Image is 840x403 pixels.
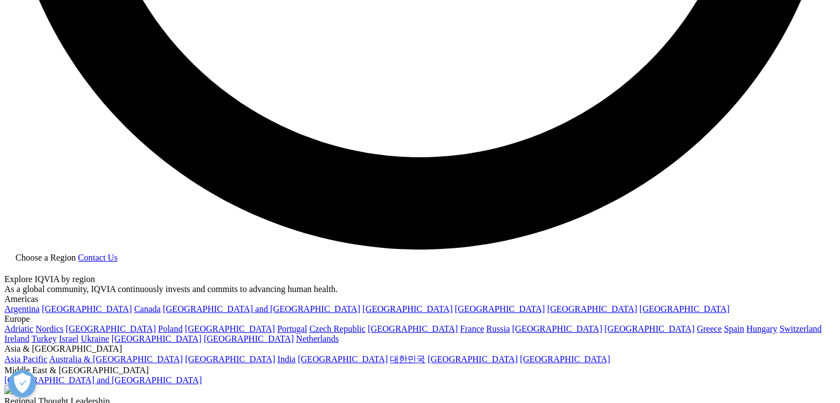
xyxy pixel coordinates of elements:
[696,324,721,333] a: Greece
[4,324,33,333] a: Adriatic
[746,324,777,333] a: Hungary
[4,294,836,304] div: Americas
[134,304,161,314] a: Canada
[640,304,730,314] a: [GEOGRAPHIC_DATA]
[185,354,275,364] a: [GEOGRAPHIC_DATA]
[35,324,64,333] a: Nordics
[66,324,156,333] a: [GEOGRAPHIC_DATA]
[31,334,57,343] a: Turkey
[779,324,821,333] a: Switzerland
[368,324,458,333] a: [GEOGRAPHIC_DATA]
[460,324,484,333] a: France
[724,324,744,333] a: Spain
[185,324,275,333] a: [GEOGRAPHIC_DATA]
[4,354,47,364] a: Asia Pacific
[204,334,294,343] a: [GEOGRAPHIC_DATA]
[112,334,202,343] a: [GEOGRAPHIC_DATA]
[4,385,13,394] img: 2093_analyzing-data-using-big-screen-display-and-laptop.png
[298,354,388,364] a: [GEOGRAPHIC_DATA]
[309,324,366,333] a: Czech Republic
[163,304,360,314] a: [GEOGRAPHIC_DATA] and [GEOGRAPHIC_DATA]
[4,334,29,343] a: Ireland
[15,253,76,262] span: Choose a Region
[4,304,40,314] a: Argentina
[78,253,118,262] a: Contact Us
[277,324,307,333] a: Portugal
[547,304,637,314] a: [GEOGRAPHIC_DATA]
[4,314,836,324] div: Europe
[455,304,545,314] a: [GEOGRAPHIC_DATA]
[42,304,132,314] a: [GEOGRAPHIC_DATA]
[4,365,836,375] div: Middle East & [GEOGRAPHIC_DATA]
[512,324,602,333] a: [GEOGRAPHIC_DATA]
[487,324,510,333] a: Russia
[158,324,182,333] a: Poland
[4,274,836,284] div: Explore IQVIA by region
[296,334,339,343] a: Netherlands
[4,284,836,294] div: As a global community, IQVIA continuously invests and commits to advancing human health.
[81,334,109,343] a: Ukraine
[4,375,202,385] a: [GEOGRAPHIC_DATA] and [GEOGRAPHIC_DATA]
[59,334,79,343] a: Israel
[8,370,36,397] button: 개방형 기본 설정
[49,354,183,364] a: Australia & [GEOGRAPHIC_DATA]
[390,354,425,364] a: 대한민국
[427,354,517,364] a: [GEOGRAPHIC_DATA]
[4,344,836,354] div: Asia & [GEOGRAPHIC_DATA]
[604,324,694,333] a: [GEOGRAPHIC_DATA]
[277,354,295,364] a: India
[362,304,452,314] a: [GEOGRAPHIC_DATA]
[520,354,610,364] a: [GEOGRAPHIC_DATA]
